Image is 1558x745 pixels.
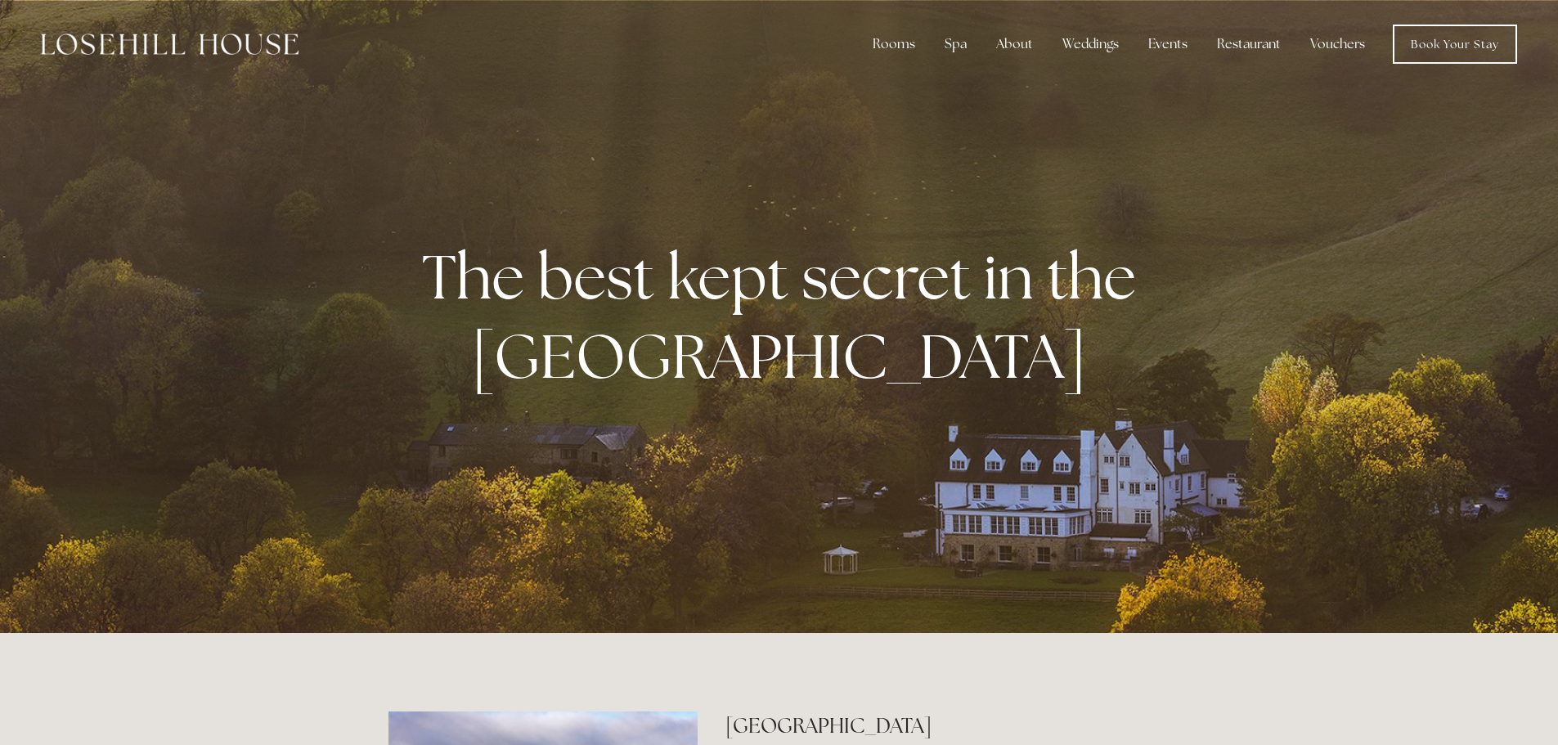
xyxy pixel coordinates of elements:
[860,28,928,61] div: Rooms
[422,236,1149,397] strong: The best kept secret in the [GEOGRAPHIC_DATA]
[1135,28,1201,61] div: Events
[983,28,1046,61] div: About
[725,711,1170,740] h2: [GEOGRAPHIC_DATA]
[41,34,299,55] img: Losehill House
[932,28,980,61] div: Spa
[1049,28,1132,61] div: Weddings
[1204,28,1294,61] div: Restaurant
[1393,25,1517,64] a: Book Your Stay
[1297,28,1378,61] a: Vouchers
